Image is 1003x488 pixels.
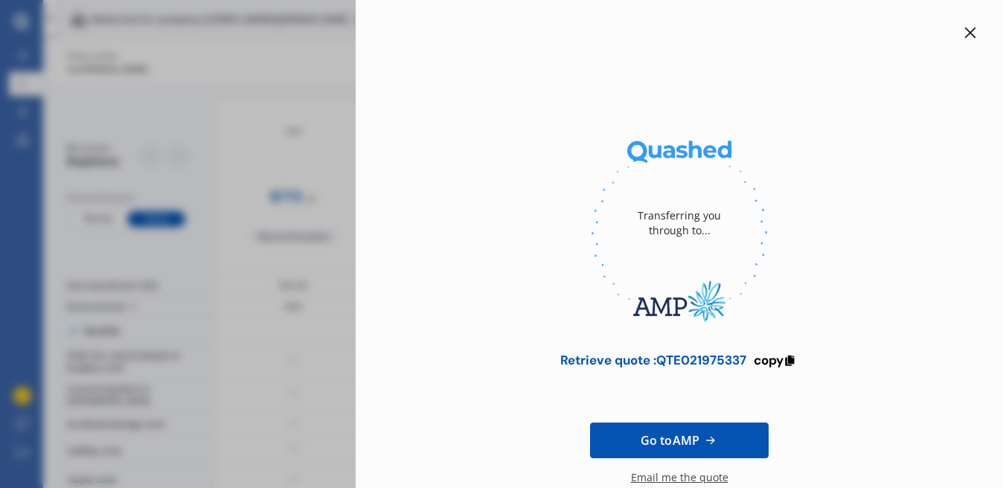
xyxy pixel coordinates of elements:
[754,352,784,368] span: copy
[560,353,746,367] div: Retrieve quote : QTE021975337
[590,423,769,458] a: Go toAMP
[591,268,768,335] img: AMP.webp
[620,179,739,268] div: Transferring you through to...
[641,431,699,449] span: Go to AMP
